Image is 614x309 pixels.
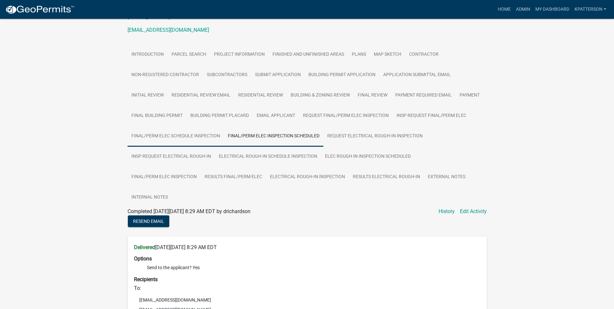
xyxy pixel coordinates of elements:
a: Project Information [210,44,269,65]
a: Home [495,3,513,16]
a: [EMAIL_ADDRESS][DOMAIN_NAME] [128,27,209,33]
a: Non-Registered Contractor [128,65,203,86]
a: Electrical Rough-In Inspection [266,167,349,188]
a: Results Final/Perm Elec [201,167,266,188]
a: [PHONE_NUMBER] [128,14,170,20]
a: Elec Rough In Inspection Scheduled [321,146,415,167]
a: Residential Review [234,85,287,106]
a: Email Applicant [253,106,299,126]
a: Final/Perm Elec Inspection Scheduled [224,126,323,147]
a: History [439,208,455,215]
a: Payment [456,85,484,106]
a: External Notes [424,167,469,188]
a: Building Permit Application [305,65,379,86]
a: Internal Notes [128,187,172,208]
a: Electrical Rough-In Schedule Inspection [215,146,321,167]
strong: Delivered [134,244,155,250]
h6: To: [134,285,480,291]
a: Final Review [354,85,391,106]
a: Map Sketch [370,44,405,65]
span: Completed [DATE][DATE] 8:29 AM EDT by drichardson [128,208,251,214]
a: Introduction [128,44,168,65]
a: Building & Zoning Review [287,85,354,106]
a: Final Building Permit [128,106,186,126]
a: Plans [348,44,370,65]
span: Resend Email [133,218,164,223]
a: Payment Required Email [391,85,456,106]
a: Edit Activity [460,208,487,215]
a: KPATTERSON [572,3,609,16]
a: Subcontractors [203,65,251,86]
button: Resend Email [128,215,169,227]
strong: Recipients [134,276,158,282]
a: Insp Request Final/Perm Elec [393,106,470,126]
a: Contractor [405,44,442,65]
a: My Dashboard [533,3,572,16]
a: Request Electrical Rough-In Inspection [323,126,427,147]
a: Final/Perm Elec Inspection [128,167,201,188]
li: [EMAIL_ADDRESS][DOMAIN_NAME] [134,295,480,305]
a: Request Final/Perm Elec Inspection [299,106,393,126]
strong: Options [134,256,152,262]
a: Initial Review [128,85,168,106]
h6: [DATE][DATE] 8:29 AM EDT [134,244,480,250]
a: Results Electrical Rough-In [349,167,424,188]
a: Finished and Unfinished Areas [269,44,348,65]
a: Application Submittal Email [379,65,455,86]
a: Insp Request Electrical Rough-In [128,146,215,167]
a: Residential Review Email [168,85,234,106]
li: Send to the applicant? Yes [147,264,480,271]
a: Parcel search [168,44,210,65]
a: Admin [513,3,533,16]
a: Submit Application [251,65,305,86]
a: Building Permit Placard [186,106,253,126]
a: Final/Perm Elec Schedule Inspection [128,126,224,147]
